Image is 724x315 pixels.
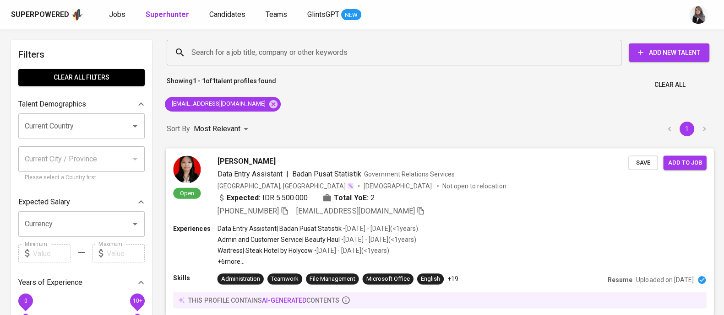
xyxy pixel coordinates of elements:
span: Add to job [668,157,702,168]
span: [DEMOGRAPHIC_DATA] [364,181,433,190]
span: Government Relations Services [364,170,455,177]
div: Microsoft Office [366,275,410,283]
p: Experiences [173,224,217,233]
input: Value [107,244,145,262]
span: 0 [24,298,27,304]
div: IDR 5.500.000 [218,192,308,203]
p: Sort By [167,123,190,134]
a: Teams [266,9,289,21]
span: NEW [341,11,361,20]
div: Expected Salary [18,193,145,211]
p: Please select a Country first [25,173,138,182]
div: Administration [221,275,260,283]
span: Badan Pusat Statistik [292,169,361,178]
p: this profile contains contents [188,295,339,304]
button: page 1 [680,122,694,136]
button: Open [129,218,142,230]
b: 1 [212,77,216,85]
a: Superhunter [146,9,191,21]
a: Candidates [209,9,247,21]
button: Clear All filters [18,69,145,86]
span: Open [176,189,198,197]
p: Admin and Customer Service | Beauty Haul [218,235,340,244]
span: [EMAIL_ADDRESS][DOMAIN_NAME] [165,100,271,108]
p: +6 more ... [218,257,418,266]
span: GlintsGPT [307,10,339,19]
span: Jobs [109,10,125,19]
span: 10+ [132,298,142,304]
p: Showing of talent profiles found [167,76,276,93]
div: English [421,275,440,283]
button: Add to job [663,155,706,170]
button: Open [129,120,142,133]
span: Clear All [654,79,686,91]
a: GlintsGPT NEW [307,9,361,21]
span: [PHONE_NUMBER] [218,206,279,215]
p: Years of Experience [18,277,82,288]
span: Data Entry Assistant [218,169,283,178]
p: Most Relevant [194,123,240,134]
p: Not open to relocation [442,181,506,190]
b: Expected: [227,192,261,203]
span: Save [633,157,653,168]
span: | [286,168,289,179]
b: Superhunter [146,10,189,19]
span: Clear All filters [26,72,137,83]
div: [EMAIL_ADDRESS][DOMAIN_NAME] [165,97,281,112]
span: [PERSON_NAME] [218,155,276,166]
img: sinta.windasari@glints.com [689,5,708,24]
div: Years of Experience [18,273,145,292]
p: • [DATE] - [DATE] ( <1 years ) [313,246,389,255]
button: Save [628,155,658,170]
div: Talent Demographics [18,95,145,113]
span: AI-generated [262,296,306,304]
div: Most Relevant [194,121,251,138]
span: [EMAIL_ADDRESS][DOMAIN_NAME] [296,206,415,215]
a: Jobs [109,9,127,21]
div: Teamwork [271,275,299,283]
img: app logo [71,8,83,21]
div: [GEOGRAPHIC_DATA], [GEOGRAPHIC_DATA] [218,181,354,190]
span: Candidates [209,10,245,19]
a: Superpoweredapp logo [11,8,83,21]
span: Add New Talent [636,47,702,59]
img: 6b8072f23634d2c8e2186daab83e71e7.jpg [173,155,201,183]
div: File Management [310,275,355,283]
span: Teams [266,10,287,19]
span: 2 [370,192,375,203]
nav: pagination navigation [661,122,713,136]
p: Skills [173,273,217,283]
p: • [DATE] - [DATE] ( <1 years ) [340,235,416,244]
b: Total YoE: [334,192,368,203]
p: • [DATE] - [DATE] ( <1 years ) [342,224,418,233]
p: Talent Demographics [18,99,86,110]
p: Data Entry Assistant | Badan Pusat Statistik [218,224,342,233]
b: 1 - 1 [193,77,206,85]
p: Waitress | Steak Hotel by Holycow [218,246,313,255]
h6: Filters [18,47,145,62]
p: Resume [608,275,632,284]
div: Superpowered [11,10,69,20]
p: Uploaded on [DATE] [636,275,693,284]
p: +19 [447,274,458,283]
button: Clear All [651,76,689,93]
input: Value [33,244,71,262]
p: Expected Salary [18,197,70,208]
img: magic_wand.svg [347,182,354,189]
button: Add New Talent [629,43,709,62]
